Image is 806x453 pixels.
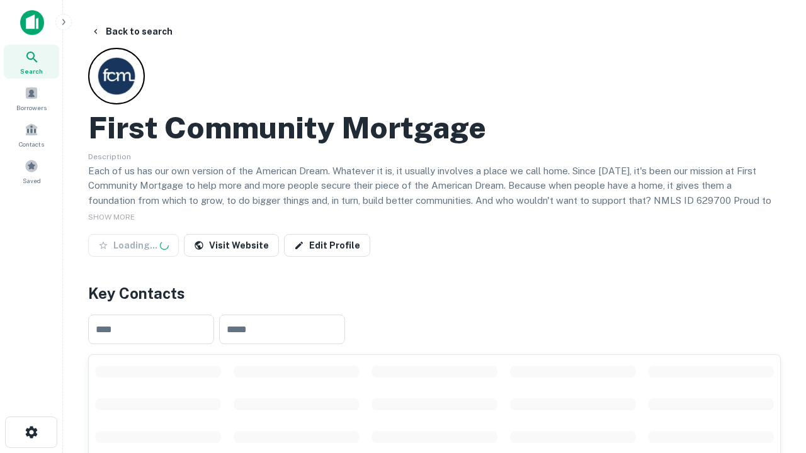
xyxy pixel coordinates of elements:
a: Saved [4,154,59,188]
a: Search [4,45,59,79]
img: capitalize-icon.png [20,10,44,35]
span: Description [88,152,131,161]
a: Visit Website [184,234,279,257]
h2: First Community Mortgage [88,109,486,146]
a: Contacts [4,118,59,152]
span: Search [20,66,43,76]
span: Borrowers [16,103,47,113]
a: Edit Profile [284,234,370,257]
span: Contacts [19,139,44,149]
a: Borrowers [4,81,59,115]
button: Back to search [86,20,178,43]
p: Each of us has our own version of the American Dream. Whatever it is, it usually involves a place... [88,164,781,223]
span: SHOW MORE [88,213,135,221]
span: Saved [23,176,41,186]
iframe: Chat Widget [743,352,806,413]
h4: Key Contacts [88,282,781,305]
